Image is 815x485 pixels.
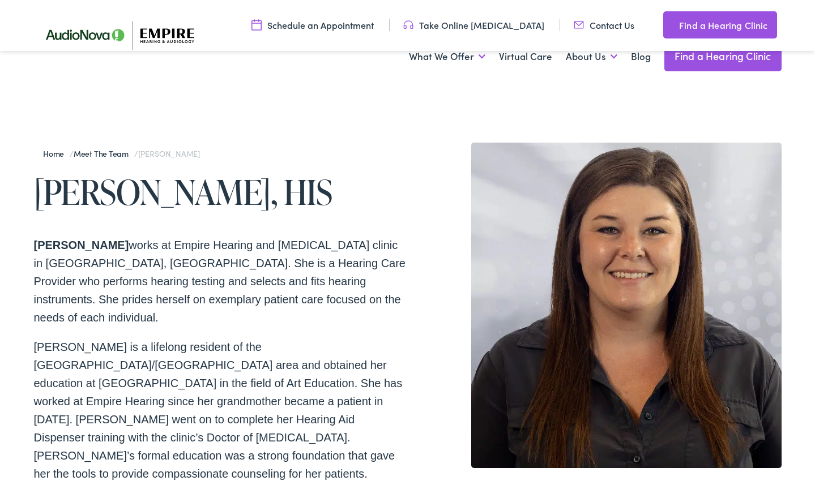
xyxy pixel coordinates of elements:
span: / / [43,148,200,159]
img: utility icon [403,19,413,31]
span: [PERSON_NAME] [138,148,200,159]
a: Schedule an Appointment [251,19,374,31]
a: Virtual Care [499,36,552,78]
a: Meet the Team [74,148,134,159]
a: Find a Hearing Clinic [664,41,782,71]
a: Contact Us [574,19,634,31]
img: utility icon [663,18,673,32]
h1: [PERSON_NAME], HIS [34,173,408,211]
p: [PERSON_NAME] is a lifelong resident of the [GEOGRAPHIC_DATA]/[GEOGRAPHIC_DATA] area and obtained... [34,338,408,483]
p: works at Empire Hearing and [MEDICAL_DATA] clinic in [GEOGRAPHIC_DATA], [GEOGRAPHIC_DATA]. She is... [34,236,408,327]
a: Home [43,148,70,159]
img: utility icon [251,19,262,31]
a: What We Offer [409,36,485,78]
a: Take Online [MEDICAL_DATA] [403,19,544,31]
strong: [PERSON_NAME] [34,239,129,251]
a: Blog [631,36,651,78]
a: About Us [566,36,617,78]
img: utility icon [574,19,584,31]
a: Find a Hearing Clinic [663,11,776,38]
